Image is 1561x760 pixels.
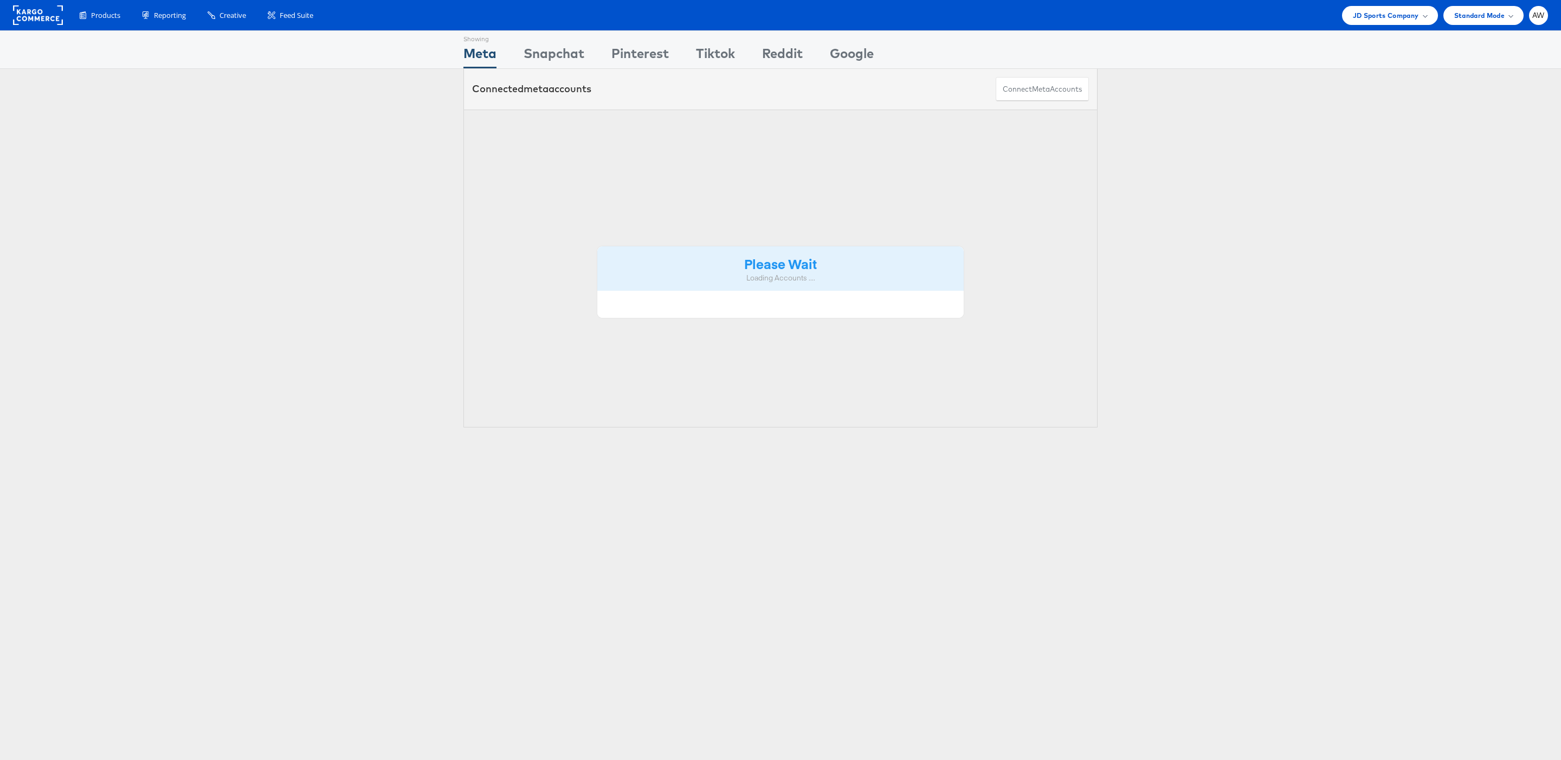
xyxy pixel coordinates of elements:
div: Snapchat [524,44,584,68]
button: ConnectmetaAccounts [996,77,1089,101]
span: Feed Suite [280,10,313,21]
div: Connected accounts [472,82,591,96]
span: Reporting [154,10,186,21]
span: Creative [220,10,246,21]
span: Products [91,10,120,21]
strong: Please Wait [744,254,817,272]
div: Loading Accounts .... [605,273,956,283]
div: Showing [463,31,496,44]
div: Meta [463,44,496,68]
div: Reddit [762,44,803,68]
span: JD Sports Company [1353,10,1419,21]
div: Google [830,44,874,68]
span: meta [1032,84,1050,94]
div: Tiktok [696,44,735,68]
span: AW [1532,12,1545,19]
div: Pinterest [611,44,669,68]
span: meta [524,82,549,95]
span: Standard Mode [1454,10,1505,21]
